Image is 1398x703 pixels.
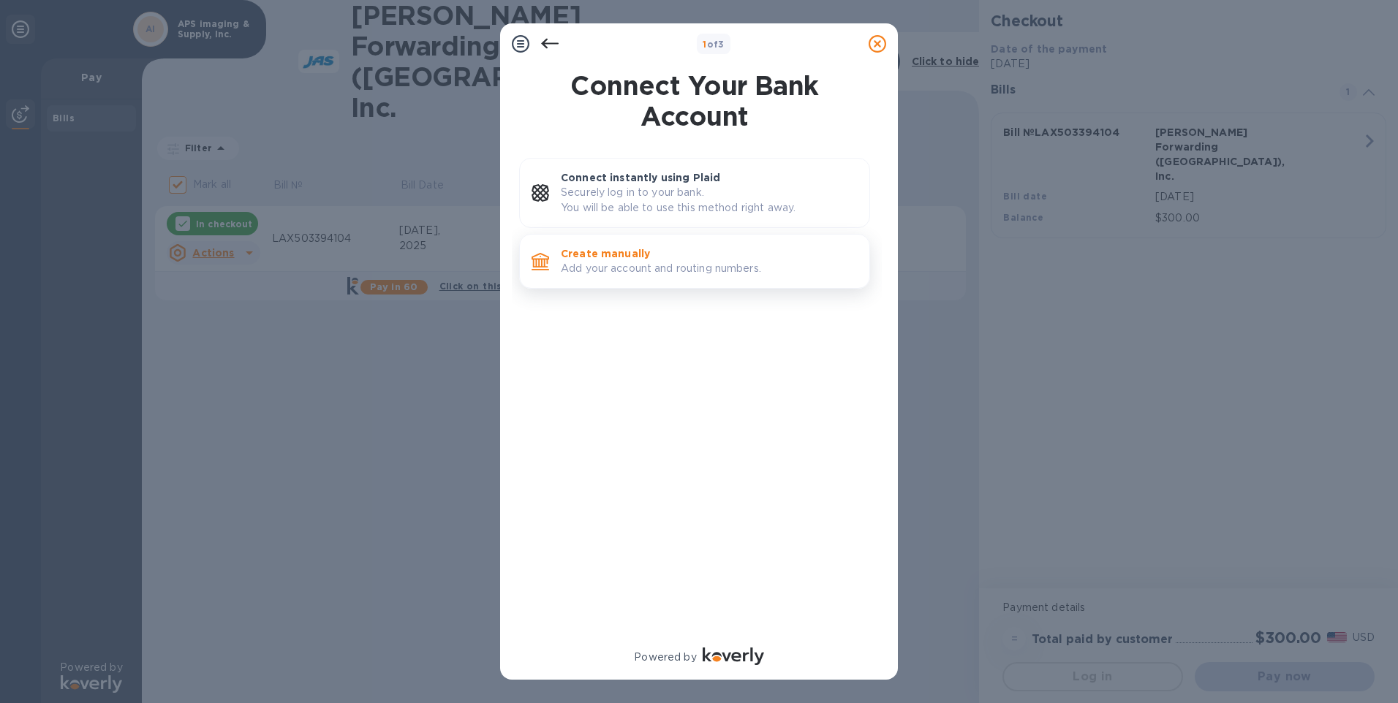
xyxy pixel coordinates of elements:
p: Securely log in to your bank. You will be able to use this method right away. [561,185,858,216]
span: 1 [703,39,706,50]
p: Powered by [634,650,696,665]
b: of 3 [703,39,725,50]
h1: Connect Your Bank Account [513,70,876,132]
p: Create manually [561,246,858,261]
p: Add your account and routing numbers. [561,261,858,276]
img: Logo [703,647,764,665]
p: Connect instantly using Plaid [561,170,858,185]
